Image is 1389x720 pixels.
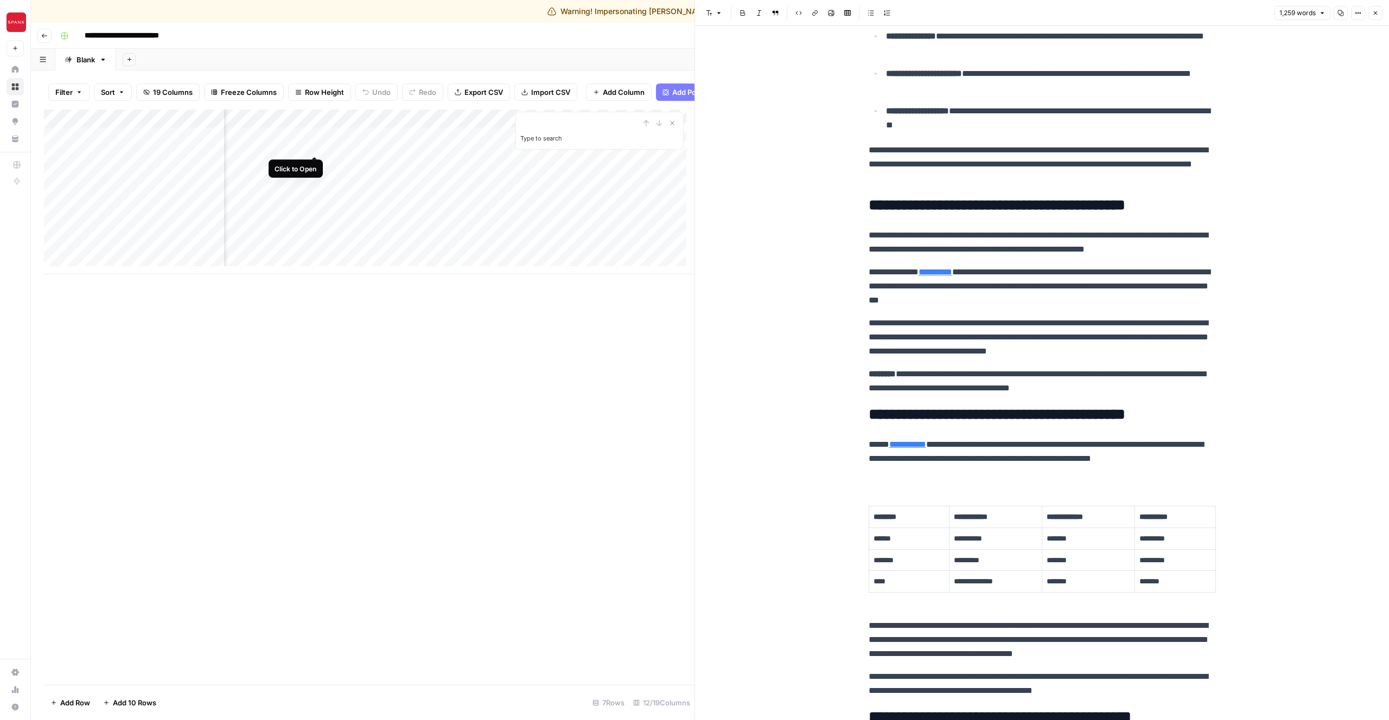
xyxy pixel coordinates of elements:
[666,117,679,130] button: Close Search
[275,164,317,174] div: Click to Open
[221,87,277,98] span: Freeze Columns
[48,83,90,101] button: Filter
[531,87,570,98] span: Import CSV
[514,83,577,101] button: Import CSV
[464,87,503,98] span: Export CSV
[94,83,132,101] button: Sort
[656,83,738,101] button: Add Power Agent
[113,697,156,708] span: Add 10 Rows
[7,61,24,78] a: Home
[7,664,24,681] a: Settings
[586,83,652,101] button: Add Column
[153,87,193,98] span: 19 Columns
[372,87,391,98] span: Undo
[77,54,95,65] div: Blank
[305,87,344,98] span: Row Height
[97,694,163,711] button: Add 10 Rows
[7,130,24,147] a: Your Data
[355,83,398,101] button: Undo
[7,113,24,130] a: Opportunities
[588,694,629,711] div: 7 Rows
[1279,8,1316,18] span: 1,259 words
[7,12,26,32] img: Spanx Logo
[402,83,443,101] button: Redo
[44,694,97,711] button: Add Row
[60,697,90,708] span: Add Row
[419,87,436,98] span: Redo
[55,87,73,98] span: Filter
[7,681,24,698] a: Usage
[547,6,842,17] div: Warning! Impersonating [PERSON_NAME][EMAIL_ADDRESS][DOMAIN_NAME]
[520,134,562,142] label: Type to search
[672,87,731,98] span: Add Power Agent
[1275,6,1330,20] button: 1,259 words
[55,49,116,70] a: Blank
[629,694,694,711] div: 12/19 Columns
[7,78,24,95] a: Browse
[204,83,284,101] button: Freeze Columns
[7,95,24,113] a: Insights
[448,83,510,101] button: Export CSV
[288,83,351,101] button: Row Height
[101,87,115,98] span: Sort
[7,698,24,716] button: Help + Support
[7,9,24,36] button: Workspace: Spanx
[136,83,200,101] button: 19 Columns
[603,87,645,98] span: Add Column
